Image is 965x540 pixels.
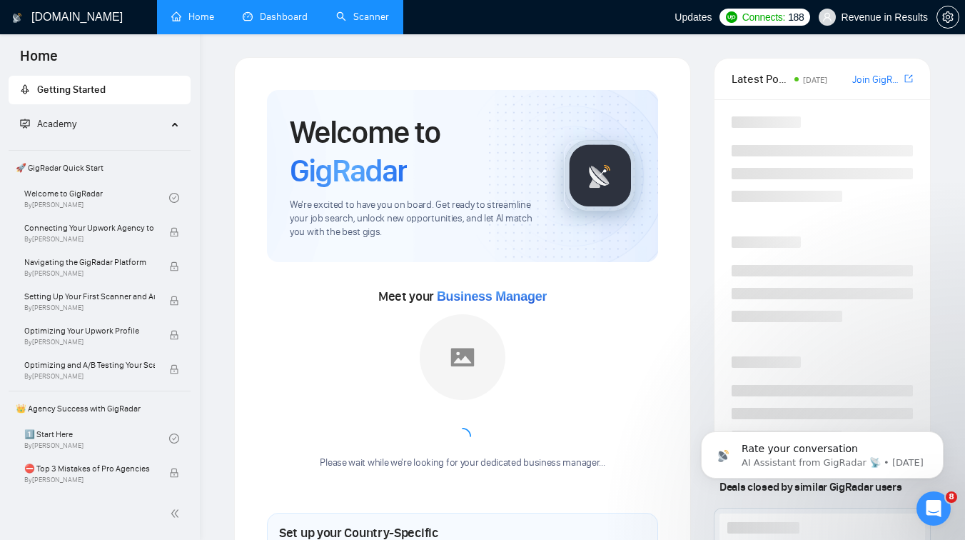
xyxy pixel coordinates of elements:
[311,456,613,470] div: Please wait while we're looking for your dedicated business manager...
[37,118,76,130] span: Academy
[936,11,959,23] a: setting
[565,140,636,211] img: gigradar-logo.png
[169,434,179,444] span: check-circle
[679,401,965,501] iframe: Intercom notifications message
[24,221,155,235] span: Connecting Your Upwork Agency to GigRadar
[12,6,22,29] img: logo
[20,118,76,130] span: Academy
[24,338,155,346] span: By [PERSON_NAME]
[24,255,155,269] span: Navigating the GigRadar Platform
[24,324,155,338] span: Optimizing Your Upwork Profile
[904,72,913,86] a: export
[24,289,155,304] span: Setting Up Your First Scanner and Auto-Bidder
[946,491,957,503] span: 8
[788,9,804,25] span: 188
[169,227,179,237] span: lock
[24,423,169,454] a: 1️⃣ Start HereBy[PERSON_NAME]
[169,364,179,374] span: lock
[24,476,155,484] span: By [PERSON_NAME]
[10,154,189,182] span: 🚀 GigRadar Quick Start
[169,193,179,203] span: check-circle
[24,358,155,372] span: Optimizing and A/B Testing Your Scanner for Better Results
[24,235,155,244] span: By [PERSON_NAME]
[171,11,214,23] a: homeHome
[170,506,184,521] span: double-left
[336,11,389,23] a: searchScanner
[20,84,30,94] span: rocket
[10,394,189,423] span: 👑 Agency Success with GigRadar
[169,261,179,271] span: lock
[24,269,155,278] span: By [PERSON_NAME]
[803,75,827,85] span: [DATE]
[822,12,832,22] span: user
[916,491,951,526] iframe: Intercom live chat
[726,11,737,23] img: upwork-logo.png
[9,46,69,76] span: Home
[169,468,179,478] span: lock
[37,84,106,96] span: Getting Started
[937,11,959,23] span: setting
[742,9,785,25] span: Connects:
[936,6,959,29] button: setting
[437,289,547,304] span: Business Manager
[290,151,407,190] span: GigRadar
[24,304,155,312] span: By [PERSON_NAME]
[451,426,474,449] span: loading
[420,314,505,400] img: placeholder.png
[675,11,712,23] span: Updates
[852,72,901,88] a: Join GigRadar Slack Community
[904,73,913,84] span: export
[9,76,191,104] li: Getting Started
[24,372,155,381] span: By [PERSON_NAME]
[732,70,790,88] span: Latest Posts from the GigRadar Community
[20,119,30,129] span: fund-projection-screen
[24,182,169,214] a: Welcome to GigRadarBy[PERSON_NAME]
[290,113,541,190] h1: Welcome to
[24,461,155,476] span: ⛔ Top 3 Mistakes of Pro Agencies
[169,330,179,340] span: lock
[378,289,547,304] span: Meet your
[290,199,541,239] span: We're excited to have you on board. Get ready to streamline your job search, unlock new opportuni...
[243,11,308,23] a: dashboardDashboard
[169,296,179,306] span: lock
